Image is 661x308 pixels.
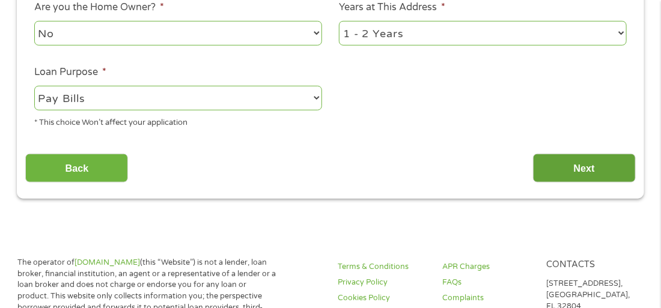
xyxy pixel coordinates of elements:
[442,292,532,304] a: Complaints
[339,1,445,14] label: Years at This Address
[338,277,427,288] a: Privacy Policy
[25,154,128,183] input: Back
[75,258,140,267] a: [DOMAIN_NAME]
[442,277,532,288] a: FAQs
[34,1,164,14] label: Are you the Home Owner?
[34,112,322,128] div: * This choice Won’t affect your application
[547,259,636,271] h4: Contacts
[442,261,532,273] a: APR Charges
[34,66,106,79] label: Loan Purpose
[533,154,636,183] input: Next
[338,261,427,273] a: Terms & Conditions
[338,292,427,304] a: Cookies Policy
